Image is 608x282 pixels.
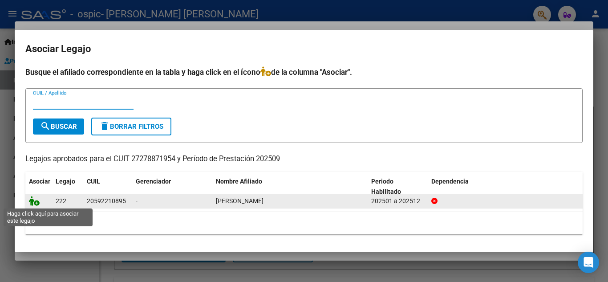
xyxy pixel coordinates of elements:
[25,212,583,234] div: 1 registros
[33,119,84,135] button: Buscar
[91,118,171,135] button: Borrar Filtros
[136,197,138,204] span: -
[25,41,583,57] h2: Asociar Legajo
[431,178,469,185] span: Dependencia
[216,197,263,204] span: PENA SIMON
[87,178,100,185] span: CUIL
[40,123,77,131] span: Buscar
[578,252,599,273] div: Open Intercom Messenger
[40,121,51,131] mat-icon: search
[368,172,428,201] datatable-header-cell: Periodo Habilitado
[56,178,75,185] span: Legajo
[87,196,126,206] div: 20592210895
[136,178,171,185] span: Gerenciador
[371,196,424,206] div: 202501 a 202512
[83,172,132,201] datatable-header-cell: CUIL
[99,123,163,131] span: Borrar Filtros
[371,178,401,195] span: Periodo Habilitado
[29,178,50,185] span: Asociar
[25,172,52,201] datatable-header-cell: Asociar
[212,172,368,201] datatable-header-cell: Nombre Afiliado
[428,172,583,201] datatable-header-cell: Dependencia
[132,172,212,201] datatable-header-cell: Gerenciador
[52,172,83,201] datatable-header-cell: Legajo
[99,121,110,131] mat-icon: delete
[216,178,262,185] span: Nombre Afiliado
[25,154,583,165] p: Legajos aprobados para el CUIT 27278871954 y Período de Prestación 202509
[25,66,583,78] h4: Busque el afiliado correspondiente en la tabla y haga click en el ícono de la columna "Asociar".
[56,197,66,204] span: 222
